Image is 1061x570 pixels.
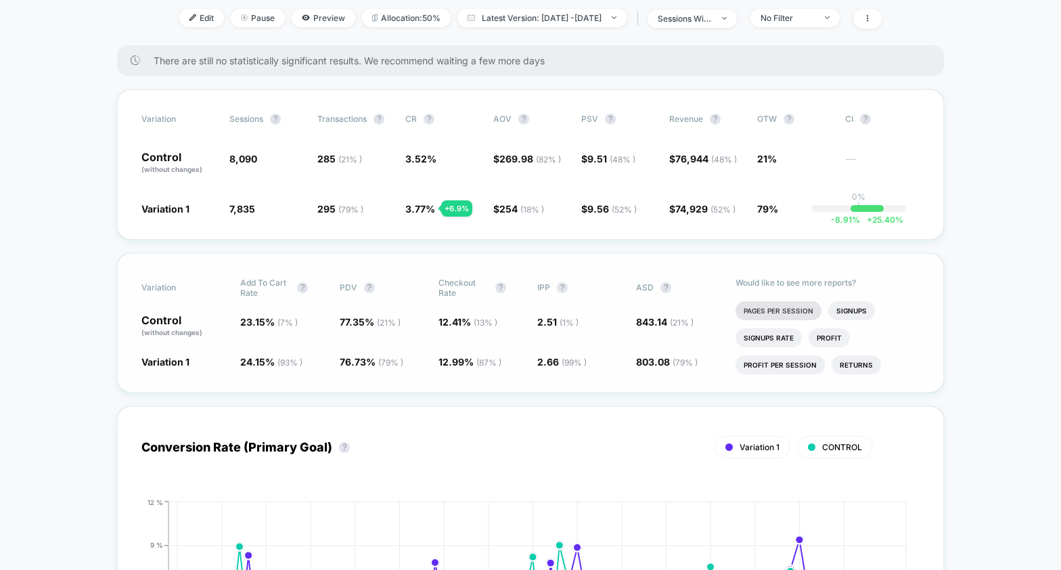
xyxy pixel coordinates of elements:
span: ( 21 % ) [670,317,694,328]
span: 803.08 [636,356,698,368]
img: edit [189,14,196,21]
span: ( 87 % ) [476,357,501,368]
span: ( 82 % ) [536,154,561,165]
span: Revenue [669,114,703,124]
span: 3.52 % [405,153,436,165]
span: $ [581,153,635,165]
span: ( 21 % ) [377,317,401,328]
button: ? [784,114,794,125]
button: ? [339,442,350,453]
img: calendar [468,14,475,21]
span: 9.56 [587,203,637,215]
span: ( 79 % ) [338,204,363,215]
span: Checkout Rate [438,278,489,298]
span: 79% [757,203,778,215]
span: $ [669,153,737,165]
button: ? [605,114,616,125]
span: ( 7 % ) [277,317,298,328]
img: end [612,16,616,19]
p: Control [141,152,216,175]
span: $ [493,203,544,215]
tspan: 12 % [148,498,163,506]
span: (without changes) [141,328,202,336]
span: IPP [537,282,550,292]
button: ? [660,282,671,293]
span: -8.91 % [831,215,860,225]
span: 76.73 % [340,356,403,368]
span: Variation 1 [141,356,189,368]
button: ? [424,114,434,125]
button: ? [364,282,375,293]
span: ( 48 % ) [711,154,737,165]
span: 285 [317,153,362,165]
span: Variation 1 [141,203,189,215]
span: Pause [231,9,285,27]
li: Pages Per Session [736,301,821,320]
p: Control [141,315,227,338]
span: 269.98 [499,153,561,165]
span: PDV [340,282,357,292]
div: + 6.9 % [441,200,472,217]
span: 295 [317,203,363,215]
span: $ [581,203,637,215]
span: Sessions [229,114,263,124]
span: AOV [493,114,512,124]
span: Allocation: 50% [362,9,451,27]
button: ? [297,282,308,293]
button: ? [270,114,281,125]
li: Profit Per Session [736,355,825,374]
span: OTW [757,114,832,125]
span: Latest Version: [DATE] - [DATE] [457,9,627,27]
span: Variation [141,114,216,125]
span: 23.15 % [240,316,298,328]
img: end [722,17,727,20]
button: ? [518,114,529,125]
span: 3.77 % [405,203,435,215]
span: 254 [499,203,544,215]
div: sessions with impression [658,14,712,24]
span: 24.15 % [240,356,302,368]
span: PSV [581,114,598,124]
span: 25.40 % [860,215,903,225]
button: ? [495,282,506,293]
span: ( 1 % ) [560,317,579,328]
span: ( 52 % ) [612,204,637,215]
span: 21% [757,153,777,165]
span: ( 99 % ) [562,357,587,368]
span: 12.41 % [438,316,497,328]
span: 74,929 [675,203,736,215]
span: $ [669,203,736,215]
span: --- [845,155,920,175]
span: ASD [636,282,654,292]
span: CONTROL [822,442,862,452]
div: No Filter [761,13,815,23]
span: Variation 1 [740,442,780,452]
span: Edit [179,9,224,27]
button: ? [557,282,568,293]
span: ( 79 % ) [378,357,403,368]
li: Profit [809,328,850,347]
span: CR [405,114,417,124]
img: rebalance [372,14,378,22]
span: 77.35 % [340,316,401,328]
p: Would like to see more reports? [736,278,920,288]
span: ( 18 % ) [520,204,544,215]
li: Signups [828,301,875,320]
button: ? [374,114,384,125]
span: 12.99 % [438,356,501,368]
span: ( 93 % ) [277,357,302,368]
span: ( 21 % ) [338,154,362,165]
span: ( 13 % ) [474,317,497,328]
span: Preview [292,9,355,27]
span: 843.14 [636,316,694,328]
span: Variation [141,278,216,298]
button: ? [710,114,721,125]
span: | [633,9,648,28]
span: ( 48 % ) [610,154,635,165]
span: CI [845,114,920,125]
li: Signups Rate [736,328,802,347]
span: (without changes) [141,165,202,173]
img: end [825,16,830,19]
p: 0% [852,192,865,202]
span: Add To Cart Rate [240,278,290,298]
